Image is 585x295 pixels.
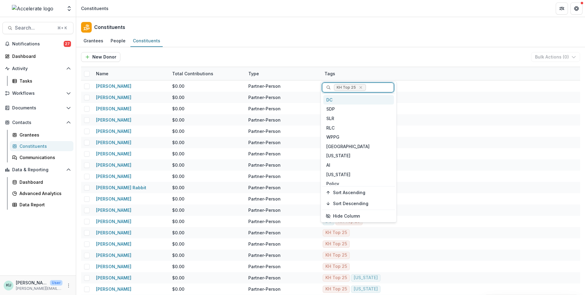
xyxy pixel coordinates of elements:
[168,80,245,92] div: $0.00
[168,148,245,159] div: $0.00
[130,35,163,47] a: Constituents
[6,283,11,287] div: Kimberly Ueyama
[96,275,131,280] a: [PERSON_NAME]
[245,193,321,204] div: Partner-Person
[323,95,394,105] div: DC
[325,230,347,235] div: KH Top 25
[323,142,394,151] div: [GEOGRAPHIC_DATA]
[168,250,245,261] div: $0.00
[12,91,64,96] span: Workflows
[96,196,131,201] a: [PERSON_NAME]
[94,24,125,30] h2: Constituents
[96,264,131,269] a: [PERSON_NAME]
[245,80,321,92] div: Partner-Person
[333,190,365,195] span: Sort Ascending
[245,272,321,283] div: Partner-Person
[79,4,111,13] nav: breadcrumb
[12,105,64,111] span: Documents
[556,2,568,15] button: Partners
[168,67,245,80] div: Total Contributions
[19,201,69,208] div: Data Report
[323,160,394,170] div: AI
[96,117,131,123] a: [PERSON_NAME]
[2,88,73,98] button: Open Workflows
[10,130,73,140] a: Grantees
[168,103,245,114] div: $0.00
[325,241,347,247] div: KH Top 25
[168,272,245,283] div: $0.00
[2,103,73,113] button: Open Documents
[245,283,321,295] div: Partner-Person
[2,22,73,34] button: Search...
[15,25,54,31] span: Search...
[81,5,108,12] div: Constituents
[65,2,73,15] button: Open entity switcher
[245,238,321,250] div: Partner-Person
[65,282,72,289] button: More
[321,67,397,80] div: Tags
[325,264,347,269] div: KH Top 25
[92,67,168,80] div: Name
[168,238,245,250] div: $0.00
[2,118,73,127] button: Open Contacts
[130,36,163,45] div: Constituents
[245,182,321,193] div: Partner-Person
[245,137,321,148] div: Partner-Person
[168,204,245,216] div: $0.00
[245,103,321,114] div: Partner-Person
[168,216,245,227] div: $0.00
[570,2,583,15] button: Get Help
[245,261,321,272] div: Partner-Person
[19,132,69,138] div: Grantees
[168,70,217,77] div: Total Contributions
[96,129,131,134] a: [PERSON_NAME]
[12,120,64,125] span: Contacts
[321,70,339,77] div: Tags
[96,286,131,292] a: [PERSON_NAME]
[64,41,71,47] span: 27
[92,70,112,77] div: Name
[168,171,245,182] div: $0.00
[245,227,321,238] div: Partner-Person
[168,283,245,295] div: $0.00
[16,279,48,286] p: [PERSON_NAME]
[245,67,321,80] div: Type
[245,114,321,126] div: Partner-Person
[2,64,73,73] button: Open Activity
[322,188,395,197] button: Sort Ascending
[96,219,131,224] a: [PERSON_NAME]
[19,78,69,84] div: Tasks
[245,92,321,103] div: Partner-Person
[96,151,131,156] a: [PERSON_NAME]
[168,227,245,238] div: $0.00
[96,208,131,213] a: [PERSON_NAME]
[2,51,73,61] a: Dashboard
[245,70,263,77] div: Type
[10,152,73,162] a: Communications
[168,182,245,193] div: $0.00
[96,140,131,145] a: [PERSON_NAME]
[81,35,106,47] a: Grantees
[108,36,128,45] div: People
[354,275,378,280] div: [US_STATE]
[96,84,131,89] a: [PERSON_NAME]
[325,275,347,280] div: KH Top 25
[96,185,146,190] a: [PERSON_NAME] Rabbit
[19,154,69,161] div: Communications
[50,280,62,286] p: User
[19,190,69,197] div: Advanced Analytics
[10,141,73,151] a: Constituents
[168,193,245,204] div: $0.00
[10,76,73,86] a: Tasks
[12,66,64,71] span: Activity
[96,95,131,100] a: [PERSON_NAME]
[12,53,69,59] div: Dashboard
[19,143,69,149] div: Constituents
[168,261,245,272] div: $0.00
[10,188,73,198] a: Advanced Analytics
[168,126,245,137] div: $0.00
[168,159,245,171] div: $0.00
